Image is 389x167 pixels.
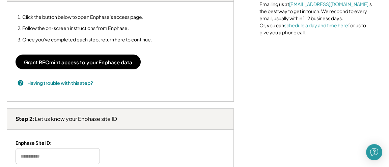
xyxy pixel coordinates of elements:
[16,140,52,146] div: Enphase Site ID:
[22,37,152,42] li: Once you've completed each step, return here to continue.
[259,1,373,36] div: Emailing us at is the best way to get in touch. We respond to every email, usually within 1-2 bus...
[16,115,117,123] h3: Let us know your Enphase site ID
[16,55,141,69] button: Grant RECmint access to your Enphase data
[16,115,35,122] strong: Step 2:
[289,1,368,7] a: [EMAIL_ADDRESS][DOMAIN_NAME]
[27,79,93,87] h3: Having trouble with this step?
[22,25,152,31] li: Follow the on-screen instructions from Enphase.
[284,22,348,28] a: schedule a day and time here
[366,144,382,160] div: Open Intercom Messenger
[22,14,152,20] li: Click the button below to open Enphase's access page.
